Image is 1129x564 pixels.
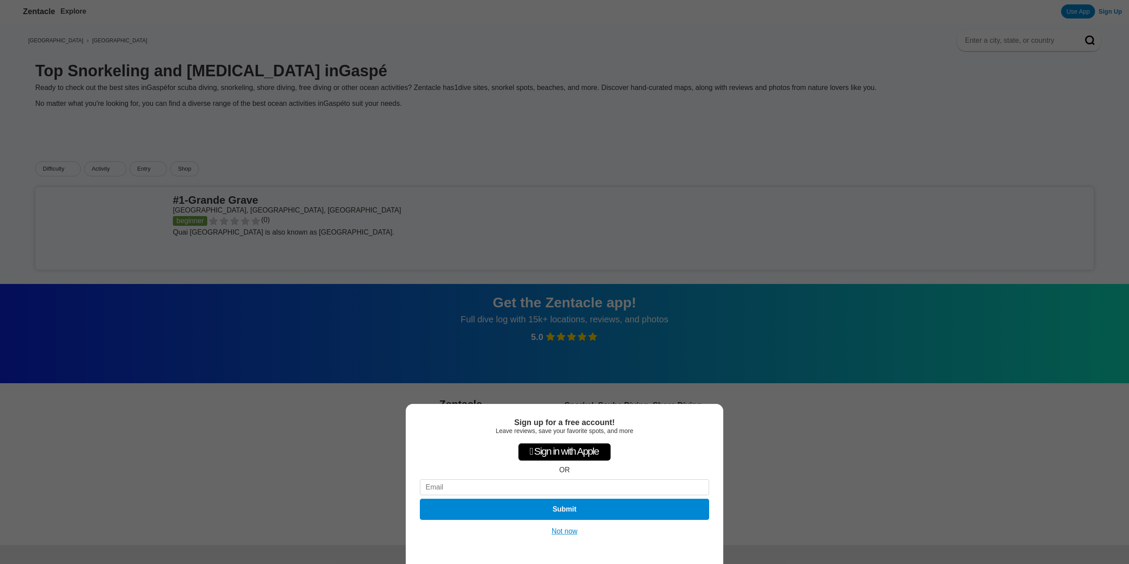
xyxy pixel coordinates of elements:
[420,499,709,520] button: Submit
[420,418,709,427] div: Sign up for a free account!
[518,443,611,461] div: Sign in with Apple
[549,527,580,536] button: Not now
[420,479,709,495] input: Email
[420,427,709,434] div: Leave reviews, save your favorite spots, and more
[559,466,570,474] div: OR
